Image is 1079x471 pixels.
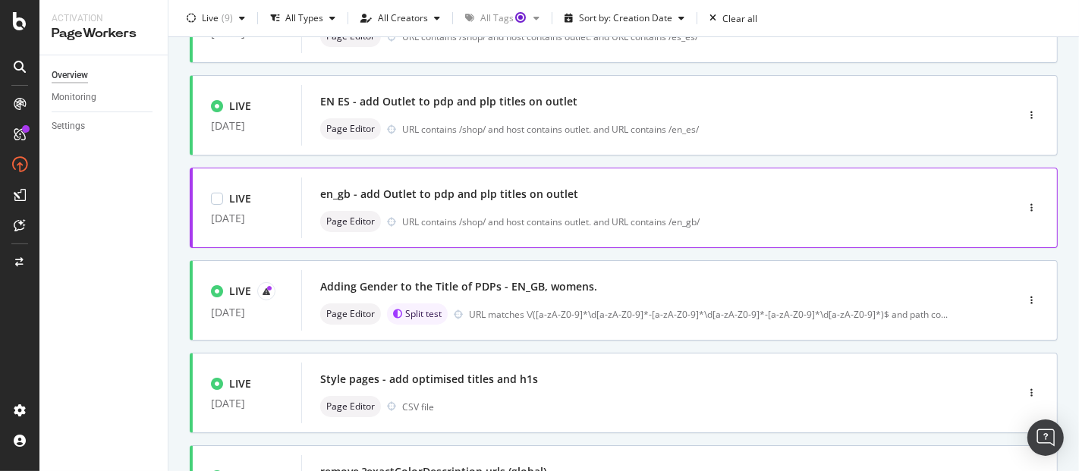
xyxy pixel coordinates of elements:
[52,12,156,25] div: Activation
[320,372,538,387] div: Style pages - add optimised titles and h1s
[459,6,546,30] button: All TagsTooltip anchor
[514,11,527,24] div: Tooltip anchor
[181,6,251,30] button: Live(9)
[229,99,251,114] div: LIVE
[211,212,283,225] div: [DATE]
[402,400,434,413] div: CSV file
[326,32,375,41] span: Page Editor
[211,120,283,132] div: [DATE]
[320,94,577,109] div: EN ES - add Outlet to pdp and plp titles on outlet
[320,187,578,202] div: en_gb - add Outlet to pdp and plp titles on outlet
[326,402,375,411] span: Page Editor
[480,14,527,23] div: All Tags
[326,217,375,226] span: Page Editor
[211,306,283,319] div: [DATE]
[320,211,381,232] div: neutral label
[229,376,251,391] div: LIVE
[211,27,283,39] div: [DATE]
[405,309,442,319] span: Split test
[52,118,157,134] a: Settings
[326,124,375,133] span: Page Editor
[52,89,96,105] div: Monitoring
[264,6,341,30] button: All Types
[941,308,948,321] span: ...
[211,397,283,410] div: [DATE]
[320,396,381,417] div: neutral label
[320,118,381,140] div: neutral label
[320,303,381,325] div: neutral label
[326,309,375,319] span: Page Editor
[202,14,219,23] div: Live
[52,25,156,42] div: PageWorkers
[579,14,672,23] div: Sort by: Creation Date
[52,118,85,134] div: Settings
[285,14,323,23] div: All Types
[703,6,757,30] button: Clear all
[469,308,948,321] div: URL matches \/([a-zA-Z0-9]*\d[a-zA-Z0-9]*-[a-zA-Z0-9]*\d[a-zA-Z0-9]*-[a-zA-Z0-9]*\d[a-zA-Z0-9]*)$...
[222,14,233,23] div: ( 9 )
[52,68,157,83] a: Overview
[402,123,952,136] div: URL contains /shop/ and host contains outlet. and URL contains /en_es/
[402,215,952,228] div: URL contains /shop/ and host contains outlet. and URL contains /en_gb/
[52,68,88,83] div: Overview
[722,11,757,24] div: Clear all
[320,279,597,294] div: Adding Gender to the Title of PDPs - EN_GB, womens.
[52,89,157,105] a: Monitoring
[229,191,251,206] div: LIVE
[354,6,446,30] button: All Creators
[378,14,428,23] div: All Creators
[229,284,251,299] div: LIVE
[558,6,690,30] button: Sort by: Creation Date
[387,303,448,325] div: brand label
[1027,419,1064,456] div: Open Intercom Messenger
